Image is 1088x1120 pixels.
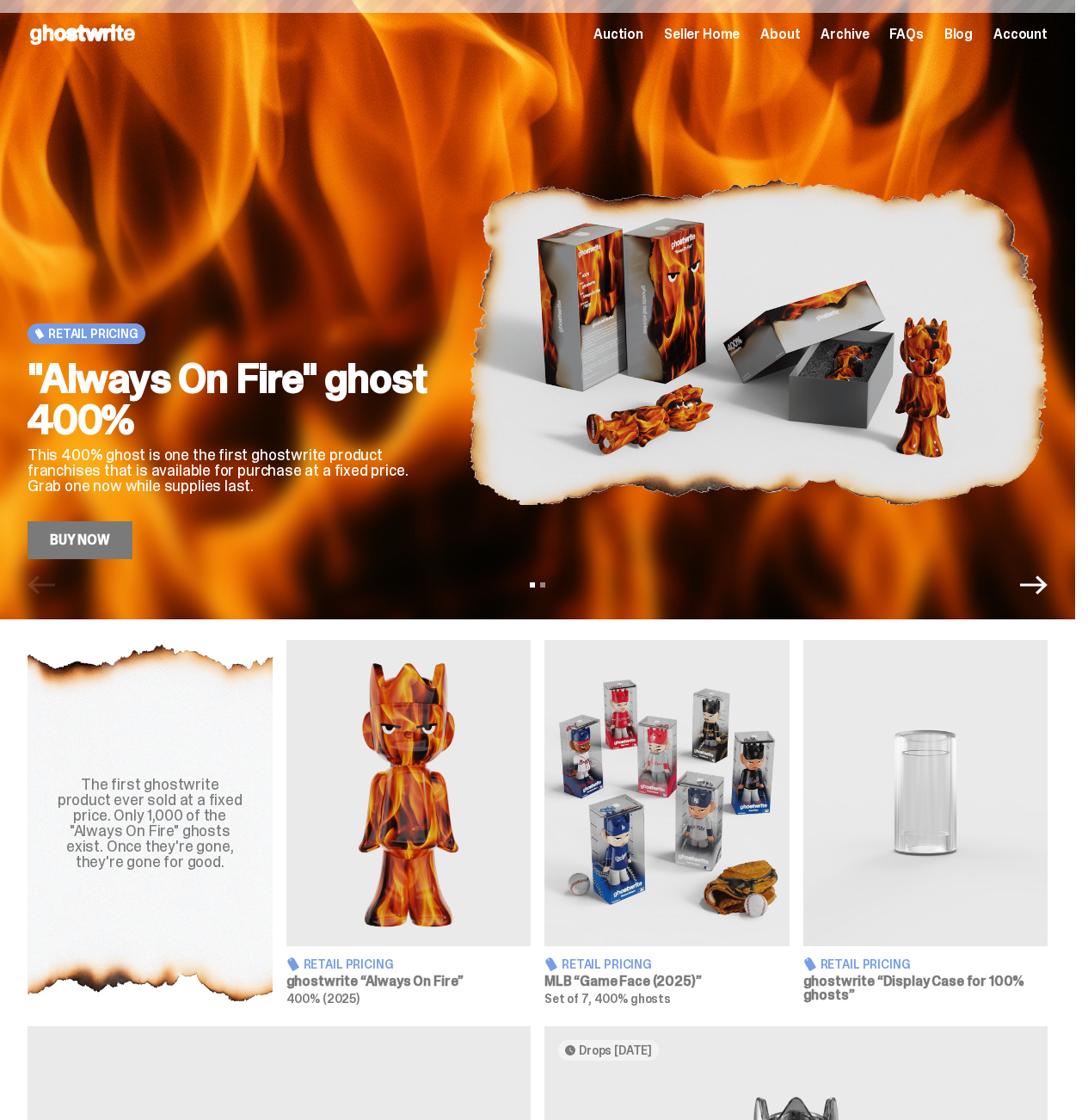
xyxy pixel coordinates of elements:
[544,991,671,1006] span: Set of 7, 400% ghosts
[803,640,1048,946] img: Display Case for 100% ghosts
[803,640,1048,1006] a: Display Case for 100% ghosts Retail Pricing
[48,327,138,341] span: Retail Pricing
[821,958,911,970] span: Retail Pricing
[28,447,441,494] p: This 400% ghost is one the first ghostwrite product franchises that is available for purchase at ...
[544,640,790,1006] a: Game Face (2025) Retail Pricing
[664,28,740,41] a: Seller Home
[889,28,923,41] a: FAQs
[469,125,1048,559] img: "Always On Fire" ghost 400%
[821,28,869,41] a: Archive
[28,521,132,559] a: Buy Now
[544,975,790,988] h3: MLB “Game Face (2025)”
[1020,571,1048,599] button: Next
[28,358,441,440] h2: "Always On Fire" ghost 400%
[286,991,360,1006] span: 400% (2025)
[540,582,545,588] button: View slide 2
[944,28,973,41] a: Blog
[593,28,643,41] a: Auction
[286,975,532,988] h3: ghostwrite “Always On Fire”
[579,1043,652,1057] span: Drops [DATE]
[760,28,800,41] a: About
[544,640,790,946] img: Game Face (2025)
[530,582,535,588] button: View slide 1
[48,777,252,870] div: The first ghostwrite product ever sold at a fixed price. Only 1,000 of the "Always On Fire" ghost...
[993,28,1048,41] a: Account
[286,640,532,946] img: Always On Fire
[562,958,652,970] span: Retail Pricing
[803,975,1048,1002] h3: ghostwrite “Display Case for 100% ghosts”
[304,958,394,970] span: Retail Pricing
[286,640,532,1006] a: Always On Fire Retail Pricing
